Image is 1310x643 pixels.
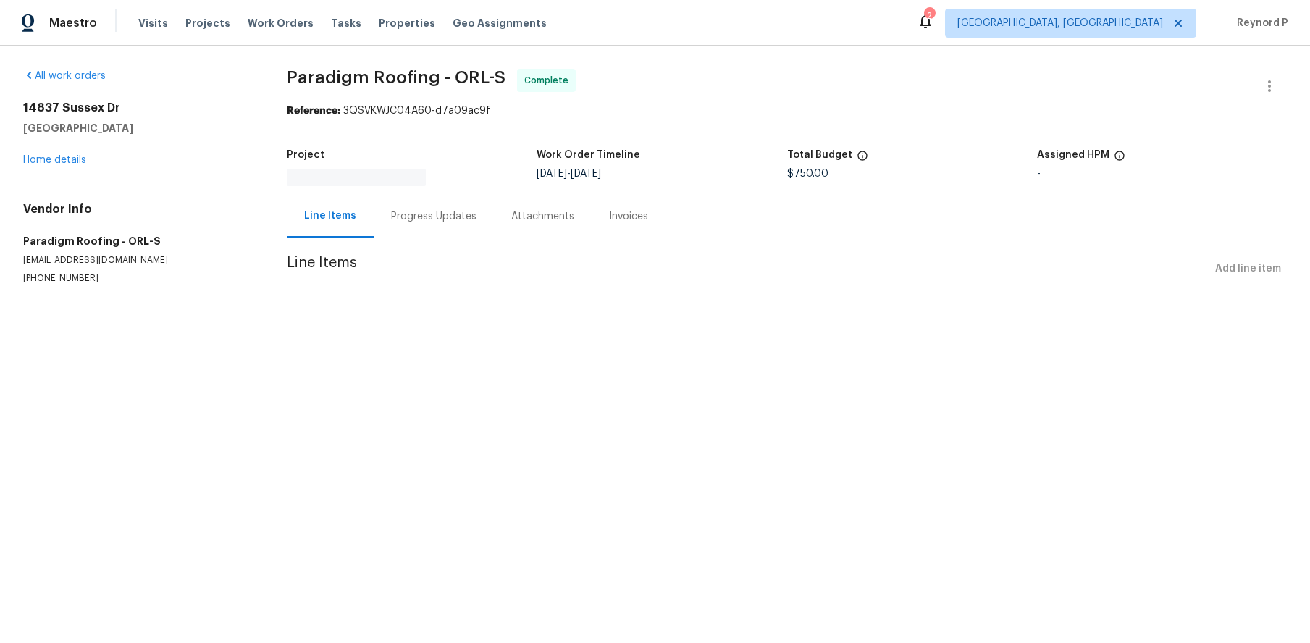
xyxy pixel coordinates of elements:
span: Complete [524,73,574,88]
h5: Work Order Timeline [537,150,640,160]
span: $750.00 [787,169,828,179]
div: 3QSVKWJC04A60-d7a09ac9f [287,104,1287,118]
span: The hpm assigned to this work order. [1114,150,1125,169]
span: Line Items [287,256,1209,282]
span: Work Orders [248,16,314,30]
h5: [GEOGRAPHIC_DATA] [23,121,252,135]
span: Geo Assignments [453,16,547,30]
h5: Assigned HPM [1037,150,1109,160]
div: Progress Updates [391,209,476,224]
div: Attachments [511,209,574,224]
div: Invoices [609,209,648,224]
p: [EMAIL_ADDRESS][DOMAIN_NAME] [23,254,252,266]
h2: 14837 Sussex Dr [23,101,252,115]
h5: Paradigm Roofing - ORL-S [23,234,252,248]
span: Paradigm Roofing - ORL-S [287,69,505,86]
span: [DATE] [571,169,601,179]
div: - [1037,169,1287,179]
a: Home details [23,155,86,165]
h4: Vendor Info [23,202,252,217]
span: The total cost of line items that have been proposed by Opendoor. This sum includes line items th... [857,150,868,169]
span: Visits [138,16,168,30]
h5: Total Budget [787,150,852,160]
b: Reference: [287,106,340,116]
span: [GEOGRAPHIC_DATA], [GEOGRAPHIC_DATA] [957,16,1163,30]
h5: Project [287,150,324,160]
span: Properties [379,16,435,30]
span: Projects [185,16,230,30]
span: - [537,169,601,179]
div: 2 [924,9,934,23]
a: All work orders [23,71,106,81]
span: Maestro [49,16,97,30]
span: [DATE] [537,169,567,179]
span: Tasks [331,18,361,28]
span: Reynord P [1231,16,1288,30]
div: Line Items [304,209,356,223]
p: [PHONE_NUMBER] [23,272,252,285]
